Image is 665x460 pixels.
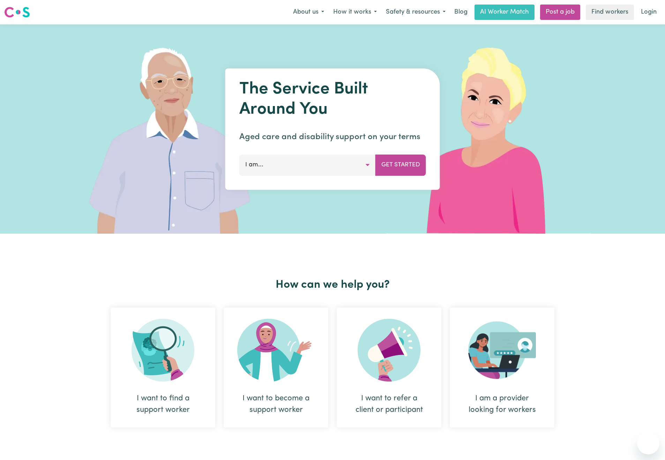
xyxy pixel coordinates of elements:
[111,308,215,428] div: I want to find a support worker
[450,308,554,428] div: I am a provider looking for workers
[475,5,535,20] a: AI Worker Match
[637,432,659,454] iframe: Button to launch messaging window
[637,5,661,20] a: Login
[337,308,441,428] div: I want to refer a client or participant
[4,4,30,20] a: Careseekers logo
[358,319,420,382] img: Refer
[224,308,328,428] div: I want to become a support worker
[468,319,536,382] img: Provider
[237,319,315,382] img: Become Worker
[353,393,425,416] div: I want to refer a client or participant
[239,154,376,175] button: I am...
[466,393,538,416] div: I am a provider looking for workers
[239,80,426,120] h1: The Service Built Around You
[586,5,634,20] a: Find workers
[132,319,194,382] img: Search
[106,278,559,292] h2: How can we help you?
[289,5,329,20] button: About us
[240,393,312,416] div: I want to become a support worker
[540,5,580,20] a: Post a job
[329,5,381,20] button: How it works
[450,5,472,20] a: Blog
[127,393,199,416] div: I want to find a support worker
[381,5,450,20] button: Safety & resources
[4,6,30,18] img: Careseekers logo
[375,154,426,175] button: Get Started
[239,131,426,143] p: Aged care and disability support on your terms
